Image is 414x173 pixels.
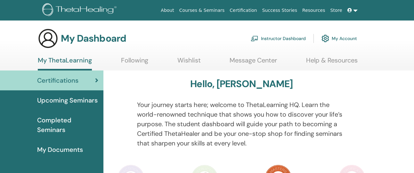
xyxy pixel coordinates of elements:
a: Certification [227,4,259,16]
span: My Documents [37,145,83,154]
p: Your journey starts here; welcome to ThetaLearning HQ. Learn the world-renowned technique that sh... [137,100,346,148]
a: Instructor Dashboard [251,31,306,45]
a: About [158,4,176,16]
a: Following [121,56,148,69]
img: chalkboard-teacher.svg [251,36,258,41]
img: generic-user-icon.jpg [38,28,58,49]
h3: My Dashboard [61,33,126,44]
a: Help & Resources [306,56,358,69]
h3: Hello, [PERSON_NAME] [190,78,293,90]
a: My Account [321,31,357,45]
span: Completed Seminars [37,115,98,135]
a: Success Stories [260,4,300,16]
a: Wishlist [177,56,201,69]
a: Resources [300,4,328,16]
span: Certifications [37,76,78,85]
a: Message Center [230,56,277,69]
img: logo.png [42,3,119,18]
a: Store [328,4,345,16]
img: cog.svg [321,33,329,44]
a: Courses & Seminars [177,4,227,16]
span: Upcoming Seminars [37,95,98,105]
a: My ThetaLearning [38,56,92,70]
